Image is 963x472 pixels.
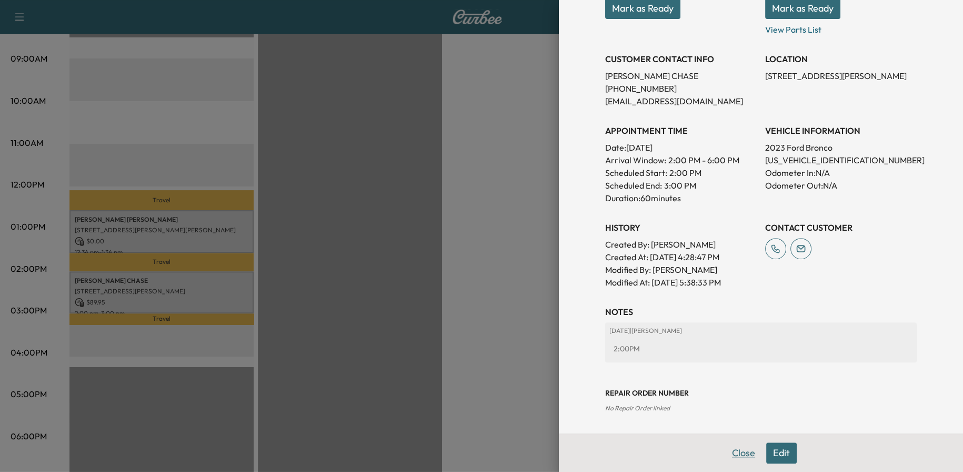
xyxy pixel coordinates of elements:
h3: LOCATION [765,53,917,65]
p: Scheduled End: [605,179,662,192]
button: Edit [766,442,797,464]
p: [DATE] | [PERSON_NAME] [609,327,912,335]
p: Duration: 60 minutes [605,192,757,204]
p: Scheduled Start: [605,166,667,179]
h3: NOTES [605,306,917,318]
h3: CUSTOMER CONTACT INFO [605,53,757,65]
p: 2:00 PM [669,166,701,179]
p: Odometer In: N/A [765,166,917,179]
p: Created At : [DATE] 4:28:47 PM [605,251,757,263]
h3: Repair Order number [605,388,917,398]
h3: APPOINTMENT TIME [605,124,757,137]
h3: VEHICLE INFORMATION [765,124,917,137]
p: Date: [DATE] [605,141,757,154]
p: [EMAIL_ADDRESS][DOMAIN_NAME] [605,95,757,107]
span: No Repair Order linked [605,404,670,412]
button: Close [725,442,762,464]
p: Modified By : [PERSON_NAME] [605,263,757,276]
h3: History [605,221,757,234]
p: Modified At : [DATE] 5:38:33 PM [605,276,757,289]
p: Arrival Window: [605,154,757,166]
p: Odometer Out: N/A [765,179,917,192]
p: 2023 Ford Bronco [765,141,917,154]
p: Created By : [PERSON_NAME] [605,238,757,251]
h3: CONTACT CUSTOMER [765,221,917,234]
p: 3:00 PM [664,179,696,192]
span: 2:00 PM - 6:00 PM [668,154,739,166]
p: View Parts List [765,19,917,36]
p: [US_VEHICLE_IDENTIFICATION_NUMBER] [765,154,917,166]
p: [PERSON_NAME] CHASE [605,70,757,82]
p: [PHONE_NUMBER] [605,82,757,95]
div: 2:00PM [609,339,912,358]
p: [STREET_ADDRESS][PERSON_NAME] [765,70,917,82]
